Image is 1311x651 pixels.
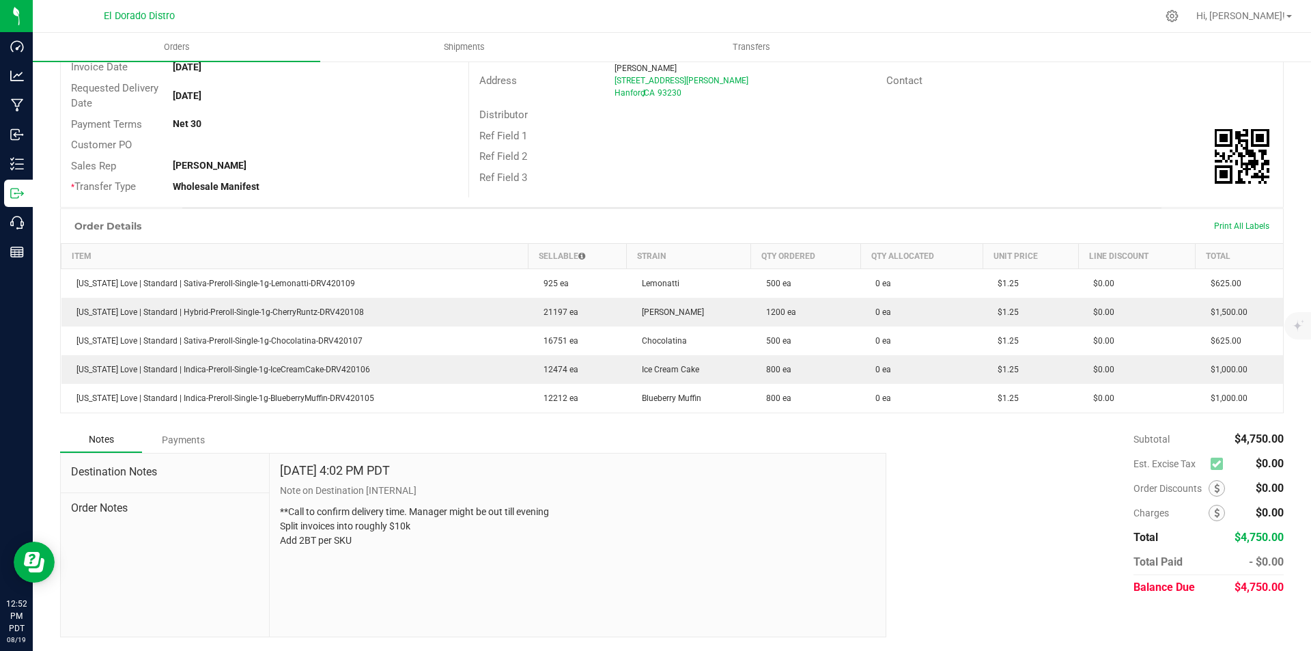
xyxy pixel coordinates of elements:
[1204,393,1247,403] span: $1,000.00
[280,484,875,498] p: Note on Destination [INTERNAL]
[10,245,24,259] inline-svg: Reports
[71,464,259,480] span: Destination Notes
[615,76,748,85] span: [STREET_ADDRESS][PERSON_NAME]
[10,216,24,230] inline-svg: Call Center
[528,243,627,268] th: Sellable
[1235,581,1284,594] span: $4,750.00
[142,428,224,452] div: Payments
[70,279,355,288] span: [US_STATE] Love | Standard | Sativa-Preroll-Single-1g-Lemonatti-DRV420109
[71,61,128,73] span: Invoice Date
[320,33,608,61] a: Shipments
[70,393,374,403] span: [US_STATE] Love | Standard | Indica-Preroll-Single-1g-BlueberryMuffin-DRV420105
[479,171,527,184] span: Ref Field 3
[635,307,704,317] span: [PERSON_NAME]
[759,365,791,374] span: 800 ea
[635,336,687,346] span: Chocolatina
[991,393,1019,403] span: $1.25
[479,74,517,87] span: Address
[104,10,175,22] span: El Dorado Distro
[759,393,791,403] span: 800 ea
[10,128,24,141] inline-svg: Inbound
[1133,531,1158,544] span: Total
[869,336,891,346] span: 0 ea
[14,542,55,583] iframe: Resource center
[1133,581,1195,594] span: Balance Due
[635,365,699,374] span: Ice Cream Cake
[479,150,527,163] span: Ref Field 2
[1133,555,1183,568] span: Total Paid
[145,41,208,53] span: Orders
[537,279,569,288] span: 925 ea
[537,393,578,403] span: 12212 ea
[635,393,701,403] span: Blueberry Muffin
[869,393,891,403] span: 0 ea
[71,160,116,172] span: Sales Rep
[1214,221,1269,231] span: Print All Labels
[71,118,142,130] span: Payment Terms
[1078,243,1196,268] th: Line Discount
[1086,307,1114,317] span: $0.00
[991,336,1019,346] span: $1.25
[886,74,922,87] span: Contact
[608,33,895,61] a: Transfers
[425,41,503,53] span: Shipments
[6,598,27,635] p: 12:52 PM PDT
[714,41,789,53] span: Transfers
[759,279,791,288] span: 500 ea
[869,307,891,317] span: 0 ea
[1256,482,1284,495] span: $0.00
[1204,307,1247,317] span: $1,500.00
[173,118,201,129] strong: Net 30
[1235,531,1284,544] span: $4,750.00
[869,365,891,374] span: 0 ea
[759,336,791,346] span: 500 ea
[1256,506,1284,519] span: $0.00
[280,464,390,477] h4: [DATE] 4:02 PM PDT
[71,180,136,193] span: Transfer Type
[991,279,1019,288] span: $1.25
[70,336,363,346] span: [US_STATE] Love | Standard | Sativa-Preroll-Single-1g-Chocolatina-DRV420107
[1133,483,1209,494] span: Order Discounts
[1164,10,1181,23] div: Manage settings
[869,279,891,288] span: 0 ea
[173,181,259,192] strong: Wholesale Manifest
[1196,243,1283,268] th: Total
[991,365,1019,374] span: $1.25
[280,505,875,548] p: **Call to confirm delivery time. Manager might be out till evening Split invoices into roughly $1...
[1256,457,1284,470] span: $0.00
[1086,393,1114,403] span: $0.00
[60,427,142,453] div: Notes
[70,365,370,374] span: [US_STATE] Love | Standard | Indica-Preroll-Single-1g-IceCreamCake-DRV420106
[759,307,796,317] span: 1200 ea
[479,130,527,142] span: Ref Field 1
[173,160,246,171] strong: [PERSON_NAME]
[537,307,578,317] span: 21197 ea
[983,243,1078,268] th: Unit Price
[70,307,364,317] span: [US_STATE] Love | Standard | Hybrid-Preroll-Single-1g-CherryRuntz-DRV420108
[1133,434,1170,445] span: Subtotal
[1211,454,1229,473] span: Calculate excise tax
[615,88,645,98] span: Hanford
[537,336,578,346] span: 16751 ea
[1204,365,1247,374] span: $1,000.00
[61,243,528,268] th: Item
[33,33,320,61] a: Orders
[1204,279,1241,288] span: $625.00
[1086,279,1114,288] span: $0.00
[1235,432,1284,445] span: $4,750.00
[1086,365,1114,374] span: $0.00
[10,98,24,112] inline-svg: Manufacturing
[74,221,141,232] h1: Order Details
[6,635,27,645] p: 08/19
[991,307,1019,317] span: $1.25
[1133,458,1205,469] span: Est. Excise Tax
[860,243,983,268] th: Qty Allocated
[751,243,860,268] th: Qty Ordered
[1133,508,1209,518] span: Charges
[627,243,751,268] th: Strain
[537,365,578,374] span: 12474 ea
[1196,10,1285,21] span: Hi, [PERSON_NAME]!
[71,139,132,151] span: Customer PO
[10,157,24,171] inline-svg: Inventory
[643,88,644,98] span: ,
